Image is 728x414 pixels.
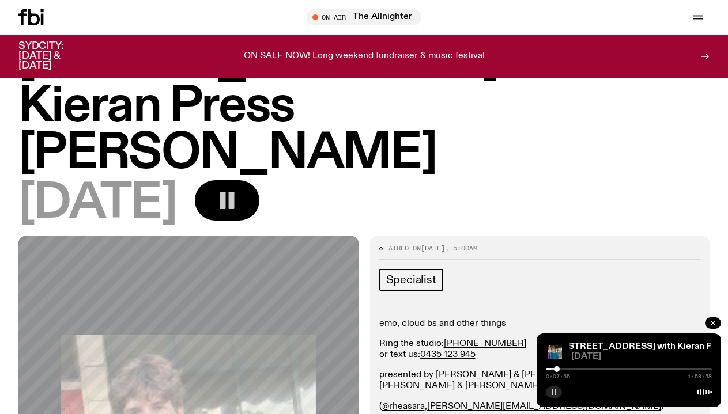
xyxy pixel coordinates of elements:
[18,41,92,71] h3: SYDCITY: [DATE] & [DATE]
[444,339,526,348] a: [PHONE_NUMBER]
[688,374,712,379] span: 1:59:58
[18,37,710,177] h1: [STREET_ADDRESS] with Kieran Press [PERSON_NAME]
[427,402,661,411] a: [PERSON_NAME][EMAIL_ADDRESS][DOMAIN_NAME]
[382,402,425,411] a: @rheasara
[571,352,712,361] span: [DATE]
[388,244,421,253] span: Aired on
[420,350,476,359] a: 0435 123 945
[379,318,701,329] p: emo, cloud bs and other things
[379,370,701,392] p: presented by [PERSON_NAME] & [PERSON_NAME] and produced by [PERSON_NAME] & [PERSON_NAME]
[379,269,443,291] a: Specialist
[386,274,436,286] span: Specialist
[445,244,477,253] span: , 5:00am
[379,339,701,360] p: Ring the studio: or text us:
[18,180,176,227] span: [DATE]
[421,244,445,253] span: [DATE]
[244,51,485,62] p: ON SALE NOW! Long weekend fundraiser & music festival
[379,401,701,412] p: ( , )
[546,374,570,379] span: 0:07:55
[307,9,421,25] button: On AirThe Allnighter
